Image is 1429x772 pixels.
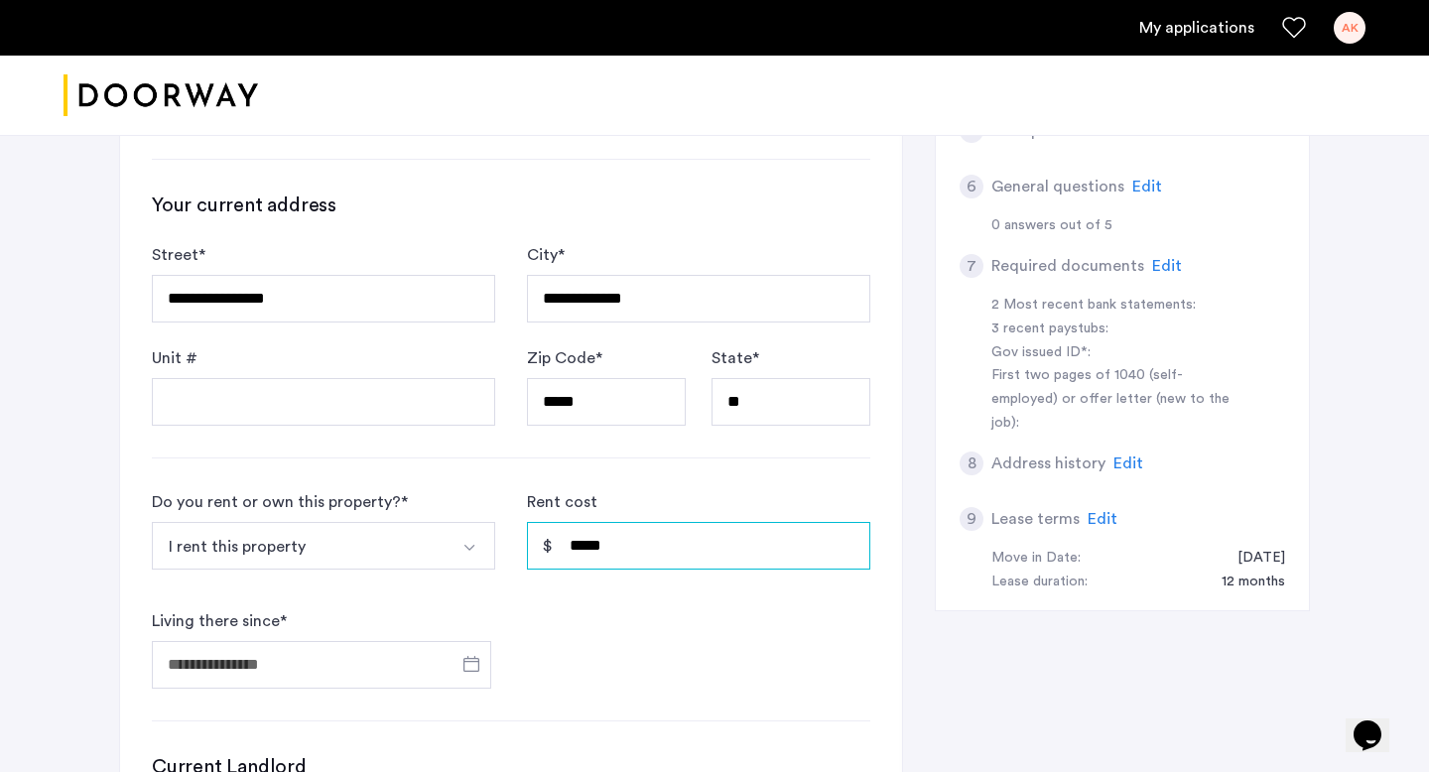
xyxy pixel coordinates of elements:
img: arrow [461,540,477,556]
div: 10/01/2025 [1218,547,1285,571]
div: 2 Most recent bank statements: [991,294,1241,318]
img: logo [64,59,258,133]
div: First two pages of 1040 (self-employed) or offer letter (new to the job): [991,364,1241,436]
div: 0 answers out of 5 [991,214,1285,238]
h5: Lease terms [991,507,1080,531]
span: Edit [1087,123,1116,139]
div: 6 [960,175,983,198]
div: 8 [960,451,983,475]
div: 7 [960,254,983,278]
a: Favorites [1282,16,1306,40]
button: Select option [152,522,449,570]
span: Edit [1088,511,1117,527]
button: Open calendar [459,652,483,676]
label: Zip Code * [527,346,602,370]
div: Gov issued ID*: [991,341,1241,365]
a: My application [1139,16,1254,40]
div: 9 [960,507,983,531]
div: Lease duration: [991,571,1088,594]
h5: Required documents [991,254,1144,278]
label: Living there since * [152,609,287,633]
button: Select option [448,522,495,570]
iframe: chat widget [1346,693,1409,752]
a: Cazamio logo [64,59,258,133]
label: Street * [152,243,205,267]
h5: General questions [991,175,1124,198]
label: City * [527,243,565,267]
span: Edit [1113,455,1143,471]
label: Rent cost [527,490,597,514]
span: Edit [1152,258,1182,274]
div: Do you rent or own this property? * [152,490,408,514]
label: Unit # [152,346,197,370]
h5: Address history [991,451,1105,475]
div: 12 months [1202,571,1285,594]
label: State * [712,346,759,370]
div: 3 recent paystubs: [991,318,1241,341]
h3: Your current address [152,192,870,219]
div: Move in Date: [991,547,1081,571]
div: AK [1334,12,1365,44]
span: Edit [1132,179,1162,194]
